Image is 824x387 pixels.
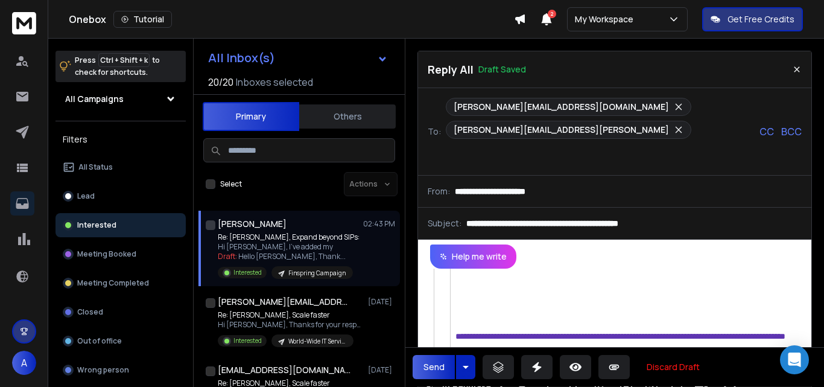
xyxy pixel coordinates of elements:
[77,191,95,201] p: Lead
[428,185,450,197] p: From:
[454,124,669,136] p: [PERSON_NAME][EMAIL_ADDRESS][PERSON_NAME]
[428,61,474,78] p: Reply All
[208,75,233,89] span: 20 / 20
[77,307,103,317] p: Closed
[238,251,346,261] span: Hello [PERSON_NAME], Thank ...
[781,124,802,139] p: BCC
[233,268,262,277] p: Interested
[55,155,186,179] button: All Status
[12,351,36,375] button: A
[220,179,242,189] label: Select
[75,54,160,78] p: Press to check for shortcuts.
[780,345,809,374] div: Open Intercom Messenger
[69,11,514,28] div: Onebox
[288,269,346,278] p: Finspring Campaign
[368,297,395,307] p: [DATE]
[218,296,350,308] h1: [PERSON_NAME][EMAIL_ADDRESS][DOMAIN_NAME]
[98,53,150,67] span: Ctrl + Shift + k
[218,242,360,252] p: Hi [PERSON_NAME], I’ve added my
[55,300,186,324] button: Closed
[430,245,516,269] button: Help me write
[233,336,262,345] p: Interested
[428,217,461,229] p: Subject:
[702,7,803,31] button: Get Free Credits
[218,364,350,376] h1: [EMAIL_ADDRESS][DOMAIN_NAME]
[208,52,275,64] h1: All Inbox(s)
[363,219,395,229] p: 02:43 PM
[77,220,116,230] p: Interested
[218,251,237,261] span: Draft:
[727,13,794,25] p: Get Free Credits
[55,184,186,208] button: Lead
[55,329,186,353] button: Out of office
[77,278,149,288] p: Meeting Completed
[218,218,287,230] h1: [PERSON_NAME]
[218,310,363,320] p: Re: [PERSON_NAME], Scale faster
[218,232,360,242] p: Re: [PERSON_NAME], Expand beyond SIPs:
[637,355,709,379] button: Discard Draft
[759,124,774,139] p: CC
[368,365,395,375] p: [DATE]
[77,249,136,259] p: Meeting Booked
[55,131,186,148] h3: Filters
[55,271,186,295] button: Meeting Completed
[55,242,186,266] button: Meeting Booked
[478,63,526,75] p: Draft Saved
[55,213,186,237] button: Interested
[113,11,172,28] button: Tutorial
[55,87,186,111] button: All Campaigns
[78,162,113,172] p: All Status
[203,102,299,131] button: Primary
[413,355,455,379] button: Send
[428,126,441,138] p: To:
[77,336,122,346] p: Out of office
[236,75,313,89] h3: Inboxes selected
[575,13,638,25] p: My Workspace
[65,93,124,105] h1: All Campaigns
[77,365,129,375] p: Wrong person
[218,320,363,330] p: Hi [PERSON_NAME], Thanks for your response.
[55,358,186,382] button: Wrong person
[548,10,556,18] span: 2
[299,103,396,130] button: Others
[288,337,346,346] p: World-Wide IT Services
[198,46,398,70] button: All Inbox(s)
[454,101,669,113] p: [PERSON_NAME][EMAIL_ADDRESS][DOMAIN_NAME]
